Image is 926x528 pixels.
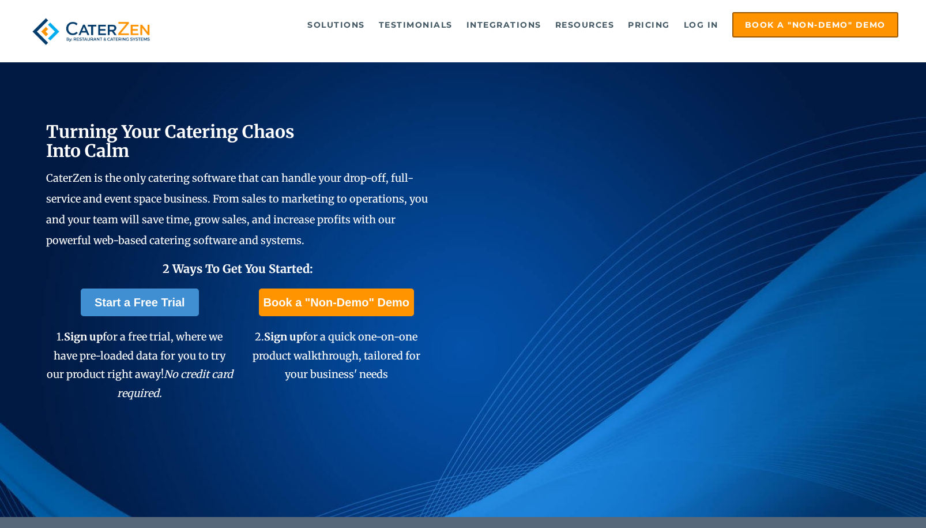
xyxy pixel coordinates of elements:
[678,13,724,36] a: Log in
[47,330,233,399] span: 1. for a free trial, where we have pre-loaded data for you to try our product right away!
[117,368,233,399] em: No credit card required.
[549,13,620,36] a: Resources
[46,171,428,247] span: CaterZen is the only catering software that can handle your drop-off, full-service and event spac...
[81,289,199,316] a: Start a Free Trial
[622,13,676,36] a: Pricing
[823,483,913,515] iframe: Help widget launcher
[302,13,371,36] a: Solutions
[373,13,458,36] a: Testimonials
[461,13,547,36] a: Integrations
[28,12,154,51] img: caterzen
[264,330,303,343] span: Sign up
[46,121,295,162] span: Turning Your Catering Chaos Into Calm
[253,330,420,381] span: 2. for a quick one-on-one product walkthrough, tailored for your business' needs
[732,12,898,38] a: Book a "Non-Demo" Demo
[259,289,414,316] a: Book a "Non-Demo" Demo
[163,261,313,276] span: 2 Ways To Get You Started:
[176,12,898,38] div: Navigation Menu
[64,330,103,343] span: Sign up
